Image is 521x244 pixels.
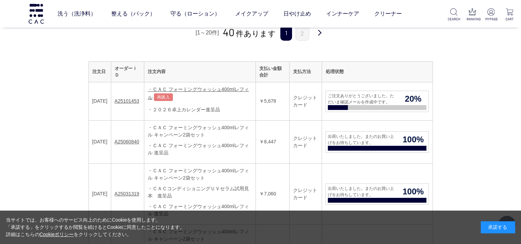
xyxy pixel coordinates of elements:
p: CART [503,17,515,22]
a: A25101453 [115,98,139,104]
td: [DATE] [88,120,111,163]
th: 支払方法 [290,61,322,82]
a: 日やけ止め [283,4,311,23]
td: クレジットカード [290,120,322,163]
span: 出荷いたしました。またのお買い上げをお待ちしています。 [326,133,398,146]
div: ・ＣＡＣ フォーミングウォッシュ400mlレフィル 進呈品 [148,142,252,156]
th: オーダーＩＤ [111,61,144,82]
a: SEARCH [448,8,460,22]
th: 処理状態 [322,61,433,82]
a: クリーナー [374,4,402,23]
span: ご注文ありがとうございました。ただいま確認メールを作成中です。 [326,93,398,105]
span: 100% [398,185,428,198]
a: 再購入 [154,93,173,101]
div: ・ＣＡＣ フォーミングウォッシュ400mlレフィル キャンペーン2袋セット [148,167,252,182]
div: ・２０２６卓上カレンダー進呈品 [148,106,252,113]
td: ￥8,447 [256,120,289,163]
a: 出荷いたしました。またのお買い上げをお待ちしています。 100% [325,131,429,153]
div: ・ＣＡＣコンディショニングＵＶセラム試用見本 進呈品 [148,185,252,200]
img: logo [28,4,45,23]
th: 注文日 [88,61,111,82]
span: 件あります [223,29,276,38]
a: インナーケア [326,4,359,23]
div: 承諾する [481,221,515,233]
a: ご注文ありがとうございました。ただいま確認メールを作成中です。 20% [325,91,429,112]
a: メイクアップ [235,4,268,23]
a: A25060840 [115,139,139,144]
a: A25031319 [115,191,139,196]
a: ・ＣＡＣ フォーミングウォッシュ400mlレフィル [148,87,249,100]
span: 20% [398,93,428,105]
span: 100% [398,133,428,146]
p: MYPAGE [485,17,497,22]
th: 支払い金額合計 [256,61,289,82]
a: Cookieポリシー [40,232,74,237]
a: 整える（パック） [111,4,155,23]
p: RANKING [466,17,478,22]
a: 守る（ローション） [170,4,220,23]
td: ￥5,678 [256,82,289,120]
div: 当サイトでは、お客様へのサービス向上のためにCookieを使用します。 「承諾する」をクリックするか閲覧を続けるとCookieに同意したことになります。 詳細はこちらの をクリックしてください。 [6,216,185,238]
td: クレジットカード [290,82,322,120]
a: RANKING [466,8,478,22]
td: [DATE] [88,82,111,120]
div: ・ＣＡＣ フォーミングウォッシュ400mlレフィル キャンペーン2袋セット [148,124,252,139]
span: 出荷いたしました。またのお買い上げをお待ちしています。 [326,185,398,198]
a: 2 [295,25,309,41]
a: CART [503,8,515,22]
a: MYPAGE [485,8,497,22]
td: クレジットカード [290,163,322,224]
td: ￥7,060 [256,163,289,224]
a: 出荷いたしました。またのお買い上げをお待ちしています。 100% [325,183,429,205]
th: 注文内容 [144,61,256,82]
p: SEARCH [448,17,460,22]
div: ・ＣＡＣ フォーミングウォッシュ400mlレフィル 進呈品 [148,203,252,217]
td: [DATE] [88,163,111,224]
a: 洗う（洗浄料） [57,4,96,23]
